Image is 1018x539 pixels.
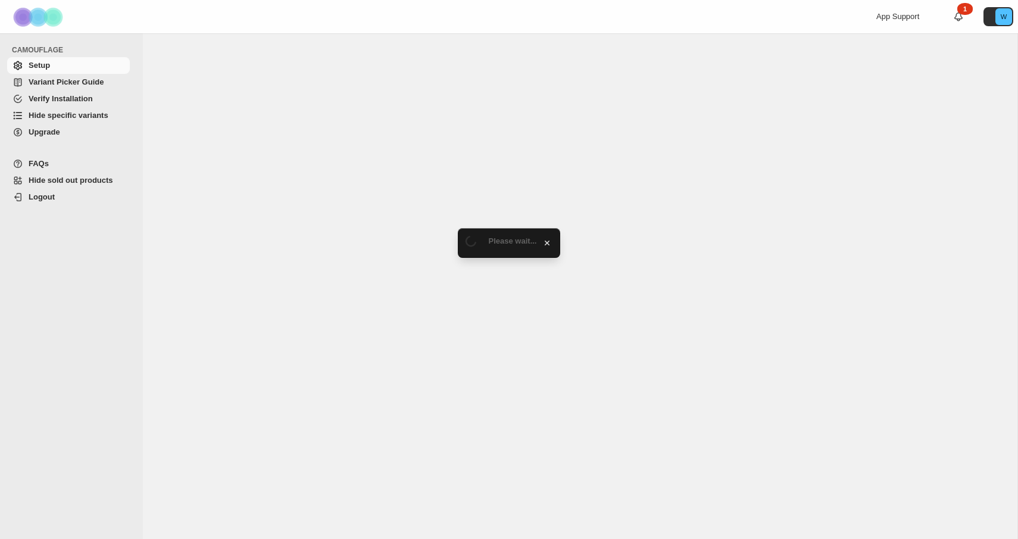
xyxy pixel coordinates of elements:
a: Logout [7,189,130,205]
a: Verify Installation [7,91,130,107]
span: Setup [29,61,50,70]
a: Hide sold out products [7,172,130,189]
span: FAQs [29,159,49,168]
a: Variant Picker Guide [7,74,130,91]
div: 1 [957,3,973,15]
a: FAQs [7,155,130,172]
a: 1 [953,11,964,23]
button: Avatar with initials W [983,7,1013,26]
span: Logout [29,192,55,201]
span: App Support [876,12,919,21]
a: Upgrade [7,124,130,141]
img: Camouflage [10,1,69,33]
span: Upgrade [29,127,60,136]
text: W [1001,13,1007,20]
span: Verify Installation [29,94,93,103]
a: Hide specific variants [7,107,130,124]
span: Avatar with initials W [995,8,1012,25]
span: Hide sold out products [29,176,113,185]
span: CAMOUFLAGE [12,45,135,55]
span: Variant Picker Guide [29,77,104,86]
a: Setup [7,57,130,74]
span: Hide specific variants [29,111,108,120]
span: Please wait... [489,236,537,245]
